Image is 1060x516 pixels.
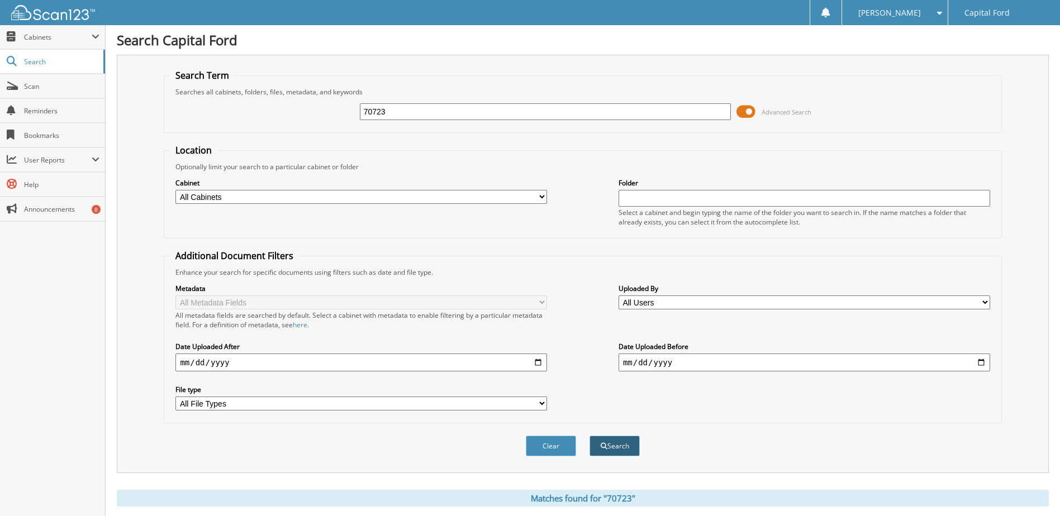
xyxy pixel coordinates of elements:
label: Metadata [175,284,547,293]
span: Reminders [24,106,99,116]
span: Capital Ford [964,9,1010,16]
button: Clear [526,436,576,456]
div: Enhance your search for specific documents using filters such as date and file type. [170,267,995,277]
span: Advanced Search [762,108,811,116]
button: Search [590,436,640,456]
span: Bookmarks [24,131,99,140]
a: here [293,320,307,329]
label: File type [175,385,547,394]
label: Date Uploaded After [175,342,547,351]
span: User Reports [24,155,92,165]
div: 8 [92,205,101,214]
label: Uploaded By [619,284,990,293]
span: Announcements [24,204,99,214]
div: Searches all cabinets, folders, files, metadata, and keywords [170,87,995,97]
label: Folder [619,178,990,188]
legend: Search Term [170,69,235,82]
div: Optionally limit your search to a particular cabinet or folder [170,162,995,171]
h1: Search Capital Ford [117,31,1049,49]
span: Search [24,57,98,66]
img: scan123-logo-white.svg [11,5,95,20]
div: All metadata fields are searched by default. Select a cabinet with metadata to enable filtering b... [175,310,547,329]
span: Cabinets [24,32,92,42]
span: [PERSON_NAME] [858,9,921,16]
span: Scan [24,82,99,91]
legend: Additional Document Filters [170,250,299,262]
div: Select a cabinet and begin typing the name of the folder you want to search in. If the name match... [619,208,990,227]
legend: Location [170,144,217,156]
input: end [619,353,990,371]
div: Matches found for "70723" [117,490,1049,507]
input: start [175,353,547,371]
label: Cabinet [175,178,547,188]
label: Date Uploaded Before [619,342,990,351]
span: Help [24,180,99,189]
